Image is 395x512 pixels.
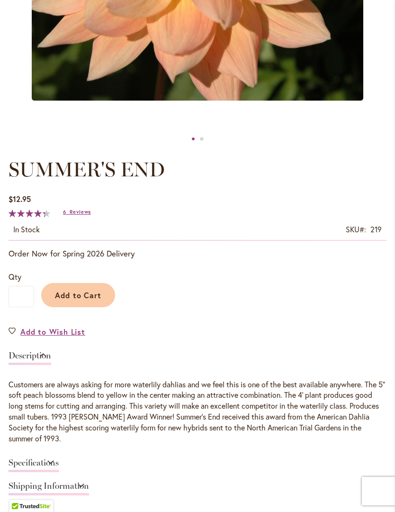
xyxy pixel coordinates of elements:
[189,132,197,146] div: SUMMER'S END
[9,458,59,472] a: Specifications
[9,482,89,495] a: Shipping Information
[9,248,386,259] p: Order Now for Spring 2026 Delivery
[70,209,91,215] span: Reviews
[9,210,50,217] div: 87%
[20,326,85,337] span: Add to Wish List
[9,272,21,282] span: Qty
[63,209,66,215] span: 6
[9,379,386,444] div: Customers are always asking for more waterlily dahlias and we feel this is one of the best availa...
[9,347,386,500] div: Detailed Product Info
[346,224,366,234] strong: SKU
[55,290,102,300] span: Add to Cart
[13,224,40,234] span: In stock
[370,224,382,235] div: 219
[9,351,51,365] a: Description
[13,224,40,235] div: Availability
[9,157,165,182] span: SUMMER'S END
[63,209,91,215] a: 6 Reviews
[9,326,85,337] a: Add to Wish List
[41,283,115,307] button: Add to Cart
[9,194,31,204] span: $12.95
[197,132,206,146] div: SUMMER'S END
[7,478,34,505] iframe: Launch Accessibility Center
